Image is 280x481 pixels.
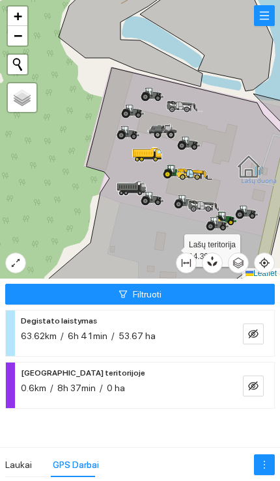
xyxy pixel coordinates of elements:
a: Layers [8,83,36,112]
span: Degistato laistymas [21,313,97,329]
span: 0.6km [21,383,46,393]
button: eye-invisible [243,323,264,344]
span: 53.67 ha [119,331,156,341]
span: − [14,27,22,44]
span: Filtruoti [133,287,161,301]
span: aim [255,258,274,268]
span: / [50,383,53,393]
span: eye-invisible [248,329,259,341]
div: GPS Darbai [53,458,99,472]
span: / [61,331,64,341]
span: column-width [176,258,196,268]
button: aim [254,253,275,273]
span: / [111,331,115,341]
span: 6h 41min [68,331,107,341]
div: Laukai [5,458,32,472]
span: [GEOGRAPHIC_DATA] teritorijoje [21,365,145,381]
button: filterFiltruoti [5,284,275,305]
span: 63.62km [21,331,57,341]
span: eye-invisible [248,381,259,393]
button: menu [254,5,275,26]
span: expand-alt [6,258,25,268]
span: filter [119,290,128,300]
button: Initiate a new search [8,55,27,74]
button: more [254,454,275,475]
button: expand-alt [5,253,26,273]
a: Leaflet [245,269,277,278]
span: 8h 37min [57,383,96,393]
span: + [14,8,22,24]
a: Zoom in [8,7,27,26]
span: 0 ha [107,383,125,393]
span: more [255,460,274,470]
button: column-width [176,253,197,273]
button: eye-invisible [243,376,264,396]
a: Zoom out [8,26,27,46]
span: / [100,383,103,393]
